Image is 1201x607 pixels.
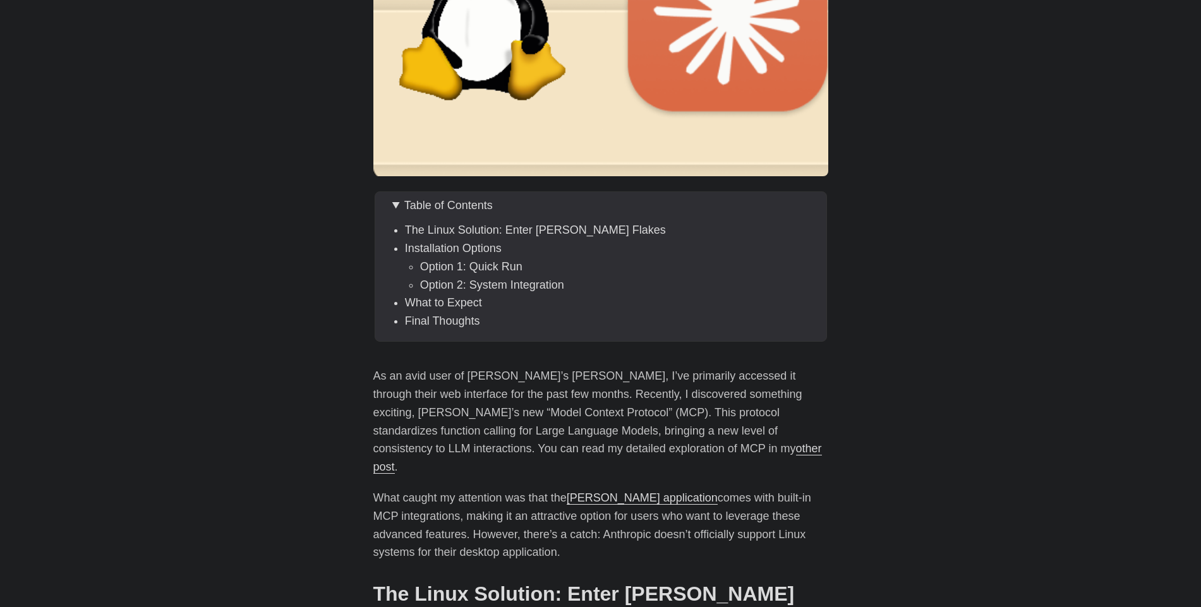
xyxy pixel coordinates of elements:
a: The Linux Solution: Enter Nix Flakes [405,224,666,236]
a: other post [373,442,822,473]
a: What to Expect [405,296,482,309]
a: Final Thoughts [405,315,480,327]
summary: Table of Contents [392,196,822,215]
p: As an avid user of [PERSON_NAME]’s [PERSON_NAME], I’ve primarily accessed it through their web in... [373,367,828,476]
span: Table of Contents [404,199,493,212]
a: Option 1: Quick Run [420,260,522,273]
p: What caught my attention was that the comes with built-in MCP integrations, making it an attracti... [373,489,828,562]
a: Option 2: System Integration [420,279,564,291]
a: [PERSON_NAME] application [567,491,718,504]
a: Installation Options [405,242,502,255]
